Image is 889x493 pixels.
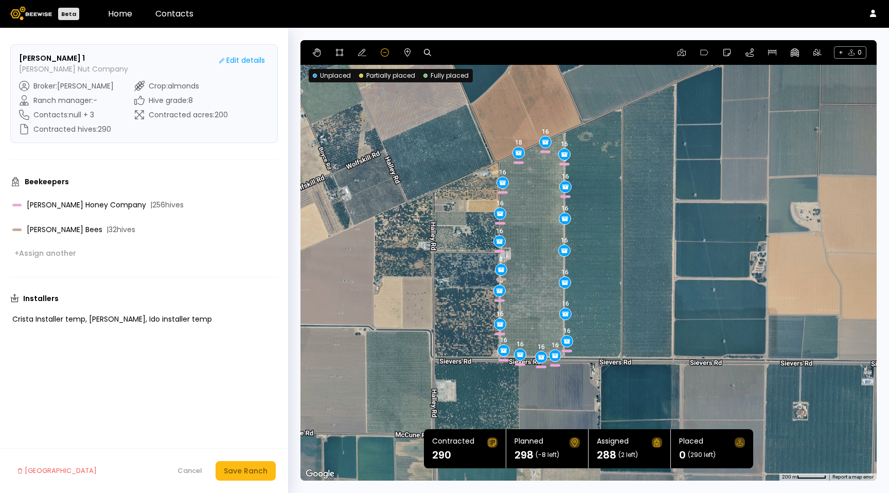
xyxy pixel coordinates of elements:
[562,173,569,180] div: 16
[58,8,79,20] div: Beta
[224,465,268,477] div: Save Ranch
[155,8,193,20] a: Contacts
[215,53,269,68] button: Edit details
[303,467,337,481] img: Google
[597,450,616,460] h1: 288
[514,437,543,448] div: Planned
[432,437,474,448] div: Contracted
[19,124,114,134] div: Contracted hives : 290
[313,71,351,80] div: Unplaced
[14,249,76,258] div: + Assign another
[19,53,128,64] h3: [PERSON_NAME] 1
[10,197,278,213] div: [PERSON_NAME] Honey Company|256hives
[496,227,503,235] div: 16
[219,55,265,66] div: Edit details
[134,81,228,91] div: Crop : almonds
[177,466,202,476] div: Cancel
[25,178,69,185] h3: Beekeepers
[782,474,797,480] span: 200 m
[515,139,522,146] div: 18
[499,169,506,176] div: 16
[12,461,102,481] button: [GEOGRAPHIC_DATA]
[517,341,524,348] div: 16
[563,327,571,334] div: 16
[432,450,451,460] h1: 290
[496,200,504,207] div: 16
[150,201,184,208] span: | 256 hives
[679,437,703,448] div: Placed
[779,473,829,481] button: Map Scale: 200 m per 53 pixels
[538,343,545,350] div: 16
[618,452,638,458] span: (2 left)
[552,342,559,349] div: 16
[359,71,415,80] div: Partially placed
[19,110,114,120] div: Contacts : null + 3
[10,311,278,327] div: Crista Installer temp, [PERSON_NAME], Ido installer temp
[536,452,559,458] span: (-8 left)
[496,277,503,284] div: 16
[12,315,261,323] div: Crista Installer temp, [PERSON_NAME], Ido installer temp
[688,452,716,458] span: (290 left)
[17,466,97,476] div: [GEOGRAPHIC_DATA]
[303,467,337,481] a: Open this area in Google Maps (opens a new window)
[23,295,59,302] h3: Installers
[423,71,469,80] div: Fully placed
[10,246,80,260] button: +Assign another
[561,269,568,276] div: 16
[499,256,503,263] div: 8
[832,474,874,480] a: Report a map error
[12,226,245,233] div: [PERSON_NAME] Bees
[597,437,629,448] div: Assigned
[496,310,504,318] div: 16
[834,46,866,59] span: + 0
[561,237,568,244] div: 16
[10,7,52,20] img: Beewise logo
[561,205,568,212] div: 16
[10,221,278,238] div: [PERSON_NAME] Bees|32hives
[19,95,114,105] div: Ranch manager : -
[19,64,128,75] p: [PERSON_NAME] Nut Company
[542,128,549,135] div: 16
[172,463,207,479] button: Cancel
[561,140,568,148] div: 16
[679,450,686,460] h1: 0
[216,461,276,481] button: Save Ranch
[12,201,245,208] div: [PERSON_NAME] Honey Company
[19,81,114,91] div: Broker : [PERSON_NAME]
[134,110,228,120] div: Contracted acres : 200
[514,450,534,460] h1: 298
[106,226,135,233] span: | 32 hives
[134,95,228,105] div: Hive grade : 8
[500,337,507,344] div: 16
[562,300,569,307] div: 16
[108,8,132,20] a: Home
